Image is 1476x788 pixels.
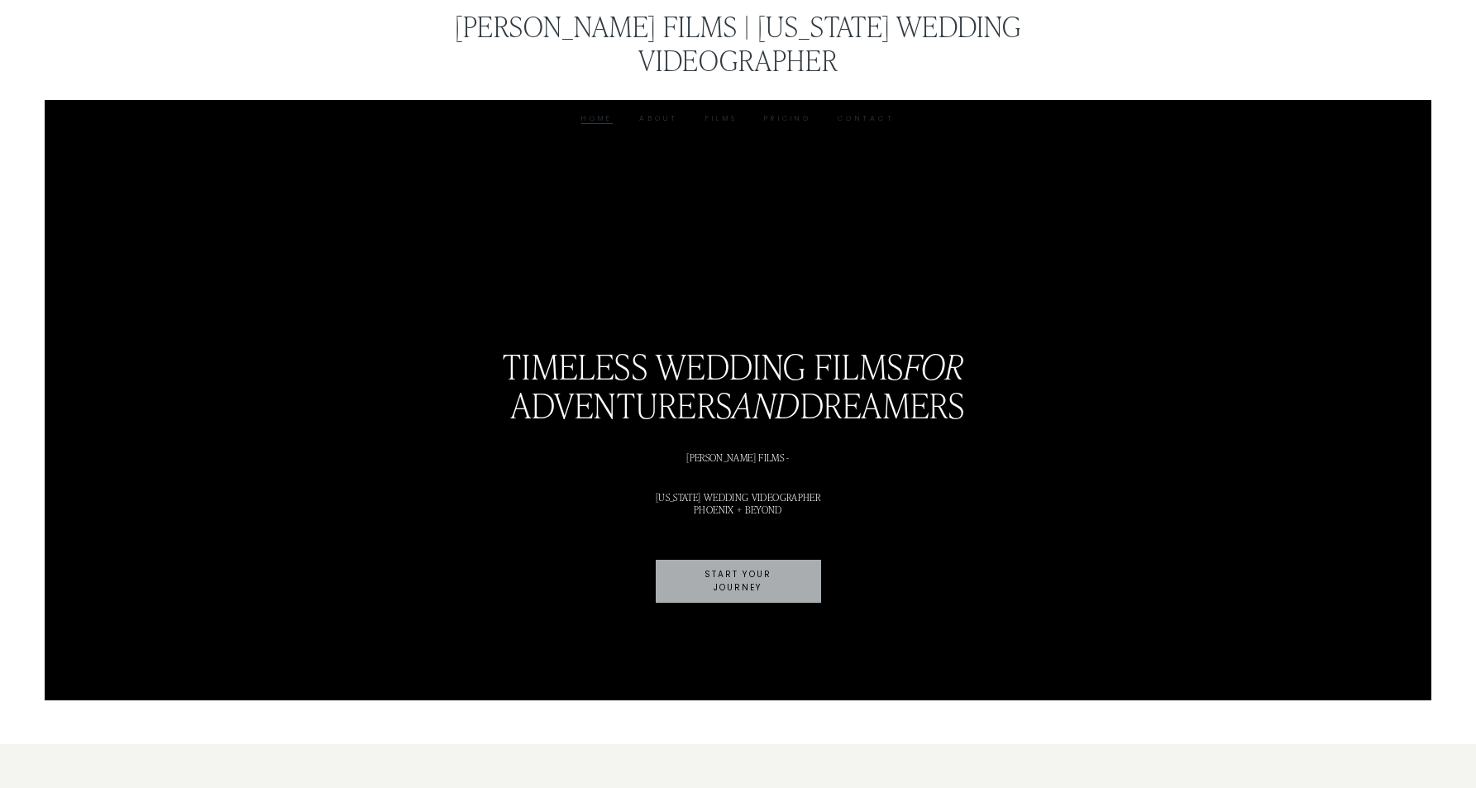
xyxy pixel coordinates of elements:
a: About [639,112,678,125]
h1: [US_STATE] WEDDING VIDEOGRAPHER PHOENIX + BEYOND [242,491,1235,515]
em: and [733,382,800,427]
a: Contact [838,112,895,125]
a: [PERSON_NAME] Films | [US_STATE] Wedding Videographer [455,7,1021,78]
a: START YOUR JOURNEY [656,560,821,603]
h2: timeless wedding films ADVENTURERS DREAMERS [242,346,1235,423]
a: Home [581,112,613,125]
em: for [904,343,965,388]
a: Pricing [764,112,811,125]
a: Films [705,112,738,125]
h1: [PERSON_NAME] FILMS - [242,451,1235,463]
